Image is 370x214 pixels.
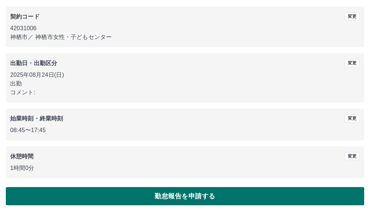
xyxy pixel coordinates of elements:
[10,13,40,20] b: 契約コード
[10,24,360,33] p: 42031006
[345,12,360,20] button: 変更
[10,79,360,88] p: 出勤
[345,152,360,160] button: 変更
[10,60,57,66] b: 出勤日・出勤区分
[345,59,360,67] button: 変更
[10,126,360,135] p: 08:45 〜 17:45
[6,187,364,205] button: 勤怠報告を申請する
[10,88,360,97] p: コメント:
[10,153,34,159] b: 休憩時間
[345,114,360,122] button: 変更
[10,115,63,122] b: 始業時刻・終業時刻
[10,164,360,173] p: 1時間0分
[10,33,360,41] p: 神栖市 ／ 神栖市女性・子どもセンター
[10,71,360,79] p: 2025年08月24日(日)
